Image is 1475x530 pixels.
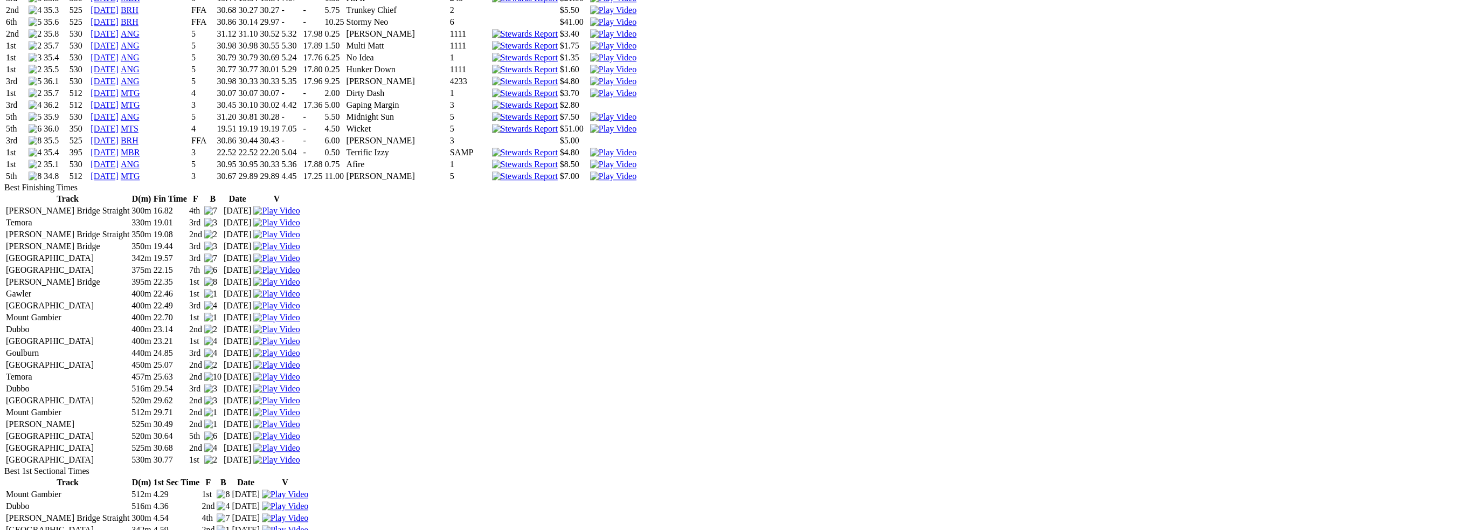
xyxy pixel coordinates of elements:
[204,408,217,417] img: 1
[253,325,300,334] img: Play Video
[324,52,345,63] td: 6.25
[559,29,588,39] td: $3.40
[253,206,300,216] img: Play Video
[43,100,68,111] td: 36.2
[303,29,323,39] td: 17.98
[69,5,89,16] td: 525
[204,396,217,405] img: 3
[262,513,308,523] img: Play Video
[29,100,41,110] img: 4
[449,52,490,63] td: 1
[590,160,636,169] a: View replay
[253,455,300,465] img: Play Video
[449,100,490,111] td: 3
[217,100,237,111] td: 30.45
[492,77,558,86] img: Stewards Report
[590,65,636,74] a: View replay
[191,5,216,16] td: FFA
[238,5,259,16] td: 30.27
[253,443,300,452] a: View replay
[324,88,345,99] td: 2.00
[253,301,300,311] img: Play Video
[43,5,68,16] td: 35.3
[281,52,302,63] td: 5.24
[253,419,300,429] img: Play Video
[91,171,119,181] a: [DATE]
[324,64,345,75] td: 0.25
[253,325,300,334] a: View replay
[303,123,323,134] td: -
[121,148,140,157] a: MBR
[281,5,302,16] td: -
[43,88,68,99] td: 35.7
[238,40,259,51] td: 30.98
[238,123,259,134] td: 19.19
[346,100,448,111] td: Gaping Margin
[69,40,89,51] td: 530
[260,112,280,122] td: 30.28
[91,112,119,121] a: [DATE]
[260,17,280,27] td: 29.97
[5,52,27,63] td: 1st
[121,136,139,145] a: BRH
[324,76,345,87] td: 9.25
[590,29,636,39] img: Play Video
[91,65,119,74] a: [DATE]
[43,123,68,134] td: 36.0
[121,124,139,133] a: MTS
[204,443,217,453] img: 4
[217,64,237,75] td: 30.77
[121,5,139,15] a: BRH
[253,372,300,381] a: View replay
[253,360,300,370] img: Play Video
[204,277,217,287] img: 8
[253,265,300,275] img: Play Video
[5,123,27,134] td: 5th
[204,348,217,358] img: 4
[253,396,300,405] a: View replay
[91,160,119,169] a: [DATE]
[217,52,237,63] td: 30.79
[590,148,636,157] img: Play Video
[217,490,230,499] img: 8
[281,40,302,51] td: 5.30
[91,136,119,145] a: [DATE]
[492,88,558,98] img: Stewards Report
[303,17,323,27] td: -
[253,384,300,393] a: View replay
[253,230,300,239] img: Play Video
[5,88,27,99] td: 1st
[281,88,302,99] td: -
[253,372,300,382] img: Play Video
[121,65,140,74] a: ANG
[204,431,217,441] img: 6
[590,53,636,62] a: View replay
[121,29,140,38] a: ANG
[29,148,41,157] img: 4
[590,53,636,63] img: Play Video
[253,419,300,429] a: Watch Replay on Watchdog
[204,313,217,322] img: 1
[303,88,323,99] td: -
[204,230,217,239] img: 2
[590,77,636,86] img: Play Video
[191,100,216,111] td: 3
[590,148,636,157] a: View replay
[29,17,41,27] img: 5
[346,29,448,39] td: [PERSON_NAME]
[29,53,41,63] img: 3
[204,289,217,299] img: 1
[29,41,41,51] img: 2
[121,41,140,50] a: ANG
[217,29,237,39] td: 31.12
[121,53,140,62] a: ANG
[303,76,323,87] td: 17.96
[253,443,300,453] img: Play Video
[324,29,345,39] td: 0.25
[91,100,119,109] a: [DATE]
[121,112,140,121] a: ANG
[238,64,259,75] td: 30.77
[281,64,302,75] td: 5.29
[260,100,280,111] td: 30.02
[590,41,636,51] img: Play Video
